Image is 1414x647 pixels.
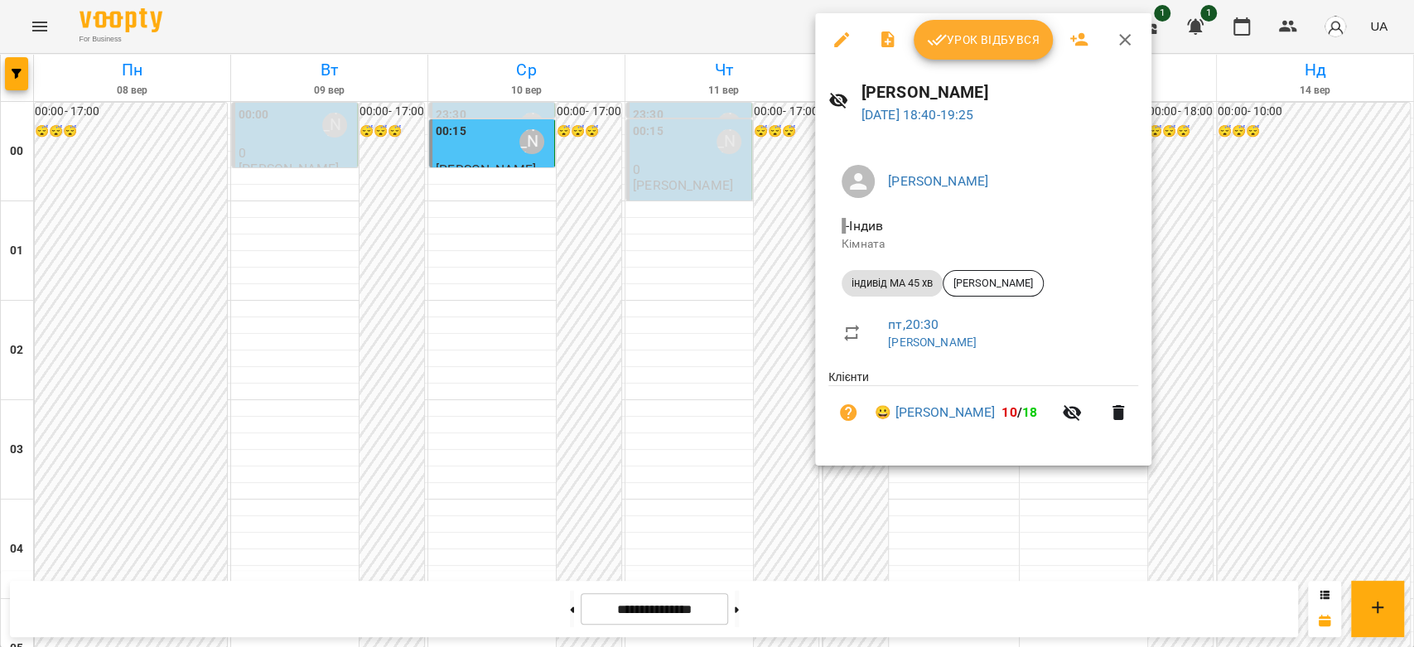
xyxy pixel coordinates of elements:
[842,218,886,234] span: - Індив
[943,270,1044,297] div: [PERSON_NAME]
[842,236,1125,253] p: Кімната
[927,30,1040,50] span: Урок відбувся
[943,276,1043,291] span: [PERSON_NAME]
[914,20,1053,60] button: Урок відбувся
[888,336,977,349] a: [PERSON_NAME]
[888,316,939,332] a: пт , 20:30
[1001,404,1037,420] b: /
[828,369,1138,446] ul: Клієнти
[828,393,868,432] button: Візит ще не сплачено. Додати оплату?
[888,173,988,189] a: [PERSON_NAME]
[861,80,1138,105] h6: [PERSON_NAME]
[875,403,995,422] a: 😀 [PERSON_NAME]
[1022,404,1037,420] span: 18
[1001,404,1016,420] span: 10
[842,276,943,291] span: індивід МА 45 хв
[861,107,974,123] a: [DATE] 18:40-19:25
